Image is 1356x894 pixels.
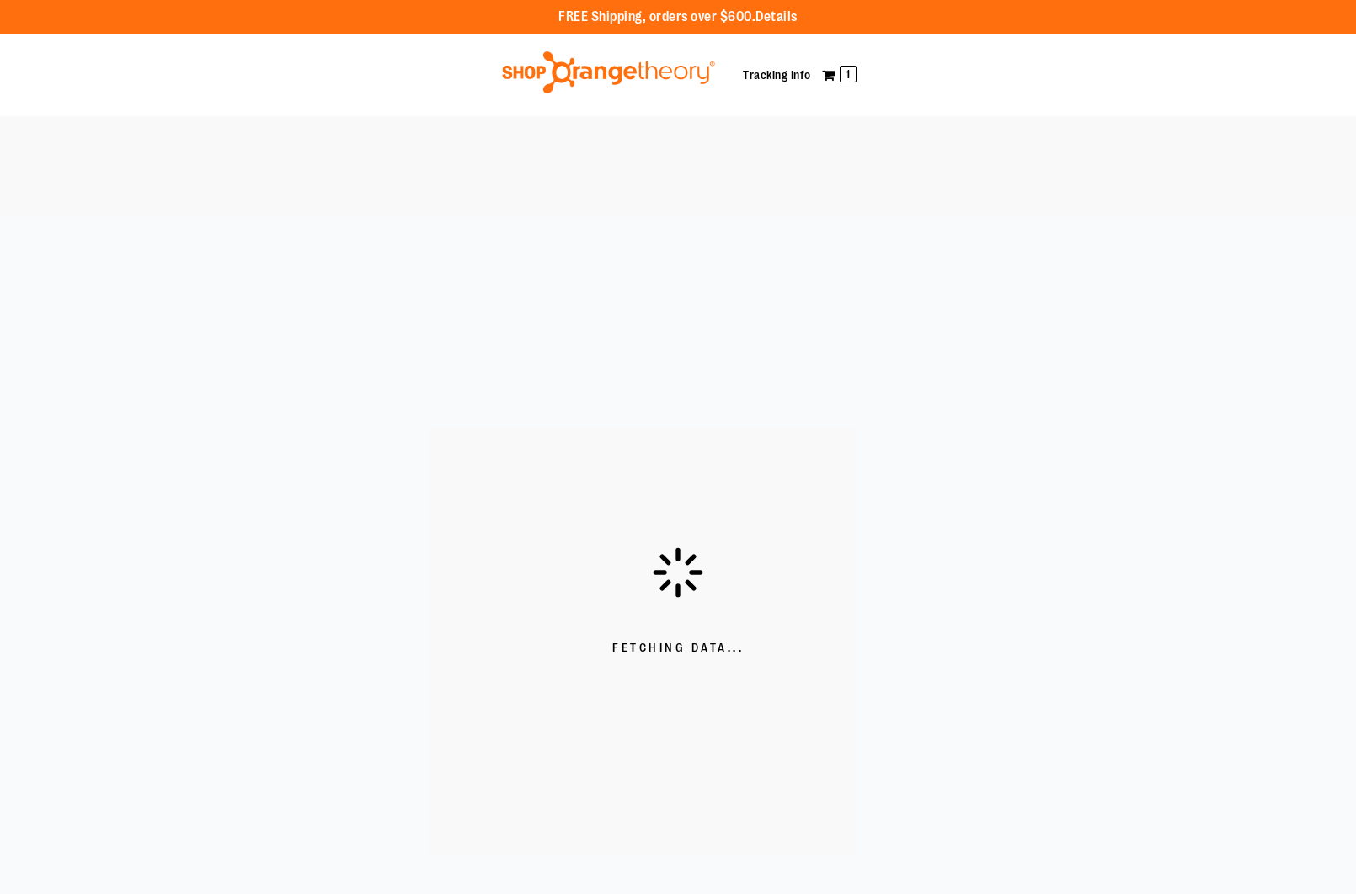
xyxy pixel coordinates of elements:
[612,640,744,657] span: Fetching Data...
[840,66,857,82] span: 1
[499,51,718,93] img: Shop Orangetheory
[755,9,798,24] a: Details
[743,68,811,82] a: Tracking Info
[558,8,798,27] p: FREE Shipping, orders over $600.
